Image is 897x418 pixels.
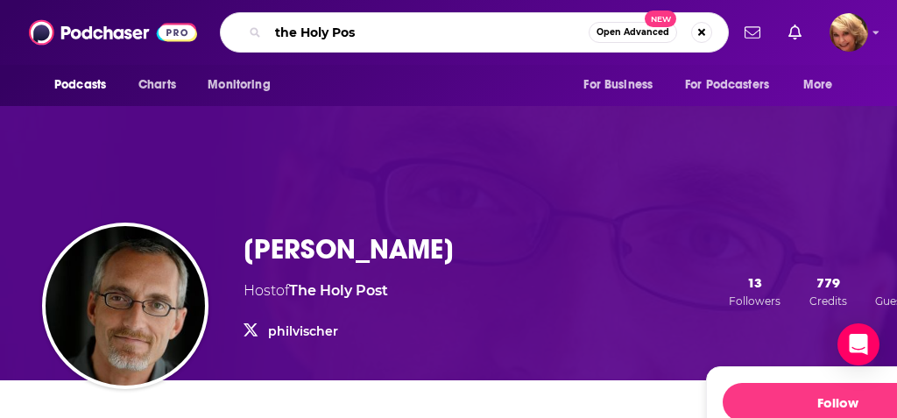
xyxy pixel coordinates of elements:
span: Open Advanced [597,28,669,37]
span: Charts [138,73,176,97]
button: 13Followers [724,273,786,308]
img: User Profile [830,13,868,52]
span: 13 [747,274,762,291]
a: Show notifications dropdown [781,18,809,47]
span: Credits [809,294,847,308]
span: of [276,282,388,299]
input: Search podcasts, credits, & more... [268,18,589,46]
button: open menu [674,68,795,102]
h3: [PERSON_NAME] [244,232,454,266]
span: Logged in as SuzNiles [830,13,868,52]
div: Open Intercom Messenger [837,323,879,365]
button: open menu [195,68,293,102]
span: 779 [816,274,840,291]
a: Show notifications dropdown [738,18,767,47]
span: For Podcasters [685,73,769,97]
a: Charts [127,68,187,102]
a: The Holy Post [289,282,388,299]
span: Followers [729,294,780,308]
button: open menu [571,68,675,102]
span: Podcasts [54,73,106,97]
a: philvischer [268,323,338,339]
img: Phil Vischer [46,226,205,386]
span: More [803,73,833,97]
img: Podchaser - Follow, Share and Rate Podcasts [29,16,197,49]
span: Host [244,282,276,299]
span: New [645,11,676,27]
button: 779Credits [804,273,852,308]
div: Search podcasts, credits, & more... [220,12,729,53]
button: open menu [42,68,129,102]
button: Show profile menu [830,13,868,52]
button: Open AdvancedNew [589,22,677,43]
span: For Business [583,73,653,97]
button: open menu [791,68,855,102]
span: Monitoring [208,73,270,97]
